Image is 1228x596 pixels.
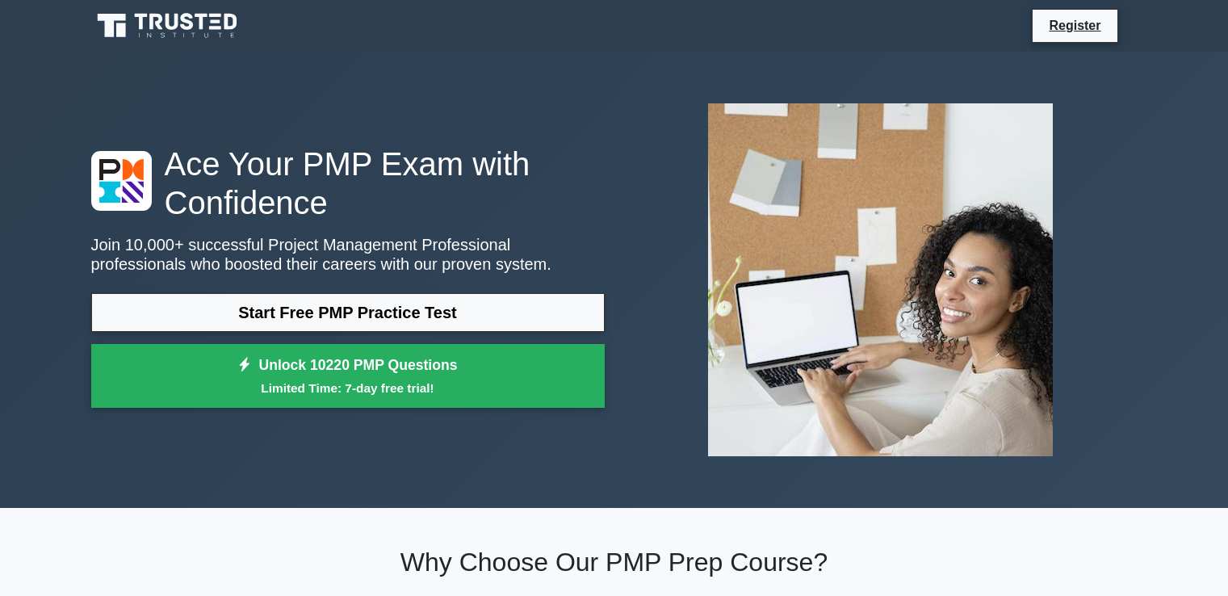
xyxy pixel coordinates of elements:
[91,145,605,222] h1: Ace Your PMP Exam with Confidence
[91,344,605,409] a: Unlock 10220 PMP QuestionsLimited Time: 7-day free trial!
[91,235,605,274] p: Join 10,000+ successful Project Management Professional professionals who boosted their careers w...
[111,379,585,397] small: Limited Time: 7-day free trial!
[91,547,1138,577] h2: Why Choose Our PMP Prep Course?
[91,293,605,332] a: Start Free PMP Practice Test
[1039,15,1110,36] a: Register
